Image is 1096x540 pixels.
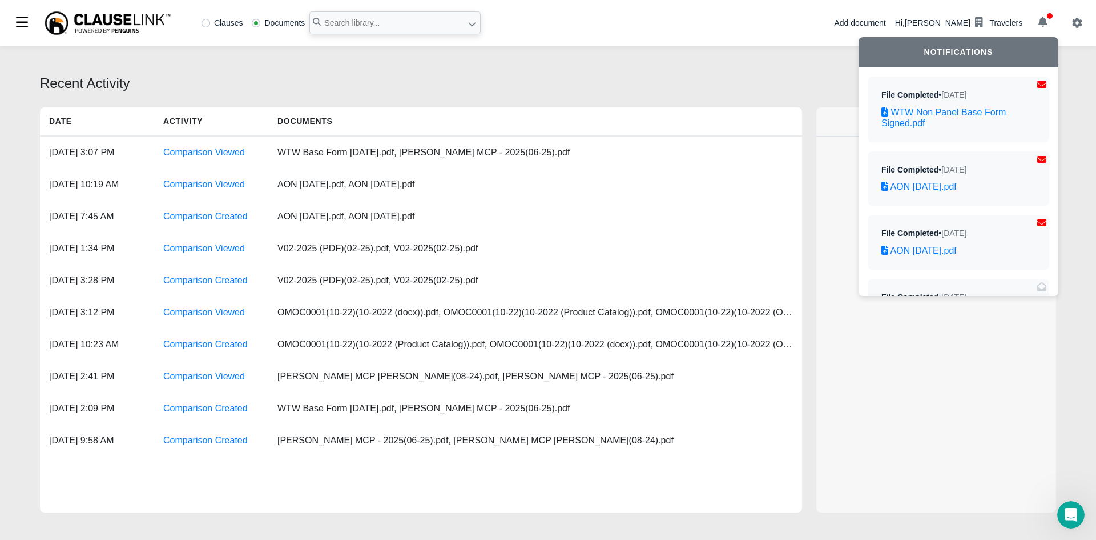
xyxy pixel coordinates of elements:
[196,370,214,388] button: Send a message…
[268,425,683,457] div: [PERSON_NAME] MCP - 2025(06-25).pdf, [PERSON_NAME] MCP [PERSON_NAME](08-24).pdf
[268,361,683,393] div: [PERSON_NAME] MCP [PERSON_NAME](08-24).pdf, [PERSON_NAME] MCP - 2025(06-25).pdf
[18,130,178,174] div: You’ll get replies here and in your email: ✉️
[9,253,219,279] div: Jake says…
[268,107,497,135] h5: Documents
[835,118,1038,126] h6: Activity Details
[881,181,1035,192] a: AON [DATE].pdf
[55,6,130,14] h1: [PERSON_NAME]
[1034,279,1049,297] button: Mark as Unread
[859,37,1058,67] div: Notifications
[309,11,481,34] input: Search library...
[202,19,243,27] label: Clauses
[1034,151,1049,169] button: Mark as Read
[178,225,210,237] div: Thanks!
[268,137,579,169] div: WTW Base Form [DATE].pdf, [PERSON_NAME] MCP - 2025(06-25).pdf
[881,90,966,100] div: File Completed •
[154,107,268,135] h5: Activity
[18,374,27,383] button: Emoji picker
[9,279,187,326] div: Hi [PERSON_NAME] - We'll get these bumped up in the queue. We should have them ready by [DATE].[P...
[40,233,154,265] div: [DATE] 1:34 PM
[179,5,200,26] button: Home
[34,254,46,266] img: Profile image for Jake
[49,256,113,264] b: [PERSON_NAME]
[989,17,1022,29] div: Travelers
[36,374,45,383] button: Gif picker
[1034,215,1049,233] button: Mark as Read
[163,371,245,381] a: Comparison Viewed
[268,297,802,329] div: OMOC0001(10-22)(10-2022 (docx)).pdf, OMOC0001(10-22)(10-2022 (Product Catalog)).pdf, OMOC0001(10-...
[252,19,305,27] label: Documents
[9,123,187,210] div: You’ll get replies here and in your email:✉️[EMAIL_ADDRESS][DOMAIN_NAME]The team will reply as so...
[100,347,219,372] div: Thanks [PERSON_NAME]!
[18,153,109,173] b: [EMAIL_ADDRESS][DOMAIN_NAME]
[163,307,245,317] a: Comparison Viewed
[268,265,497,297] div: V02-2025 (PDF)(02-25).pdf, V02-2025(02-25).pdf
[163,403,248,413] a: Comparison Created
[268,393,579,425] div: WTW Base Form [DATE].pdf, [PERSON_NAME] MCP - 2025(06-25).pdf
[10,350,219,370] textarea: Message…
[9,279,219,347] div: Jake says…
[268,329,802,361] div: OMOC0001(10-22)(10-2022 (Product Catalog)).pdf, OMOC0001(10-22)(10-2022 (docx)).pdf, OMOC0001(10-...
[895,13,1022,33] div: Hi, [PERSON_NAME]
[40,107,154,135] h5: Date
[941,229,966,238] span: Sep 8, 2025, 11:36 AM
[18,180,178,202] div: The team will reply as soon as they can.
[40,393,154,425] div: [DATE] 2:09 PM
[40,73,1056,94] div: Recent Activity
[55,14,106,26] p: Active 2h ago
[268,201,497,233] div: AON [DATE].pdf, AON [DATE].pdf
[18,286,178,319] div: Hi [PERSON_NAME] - We'll get these bumped up in the queue. We should have them ready by [DATE].
[41,33,219,114] div: Good morning, I submitted two forms I need to run a comparison for on 9/22 (AON [DATE] & AON [DAT...
[40,329,154,361] div: [DATE] 10:23 AM
[33,6,51,25] img: Profile image for Jake
[7,5,29,26] button: go back
[163,243,245,253] a: Comparison Viewed
[54,374,63,383] button: Start recording
[40,297,154,329] div: [DATE] 3:12 PM
[40,265,154,297] div: [DATE] 3:28 PM
[169,218,219,243] div: Thanks!
[881,293,966,302] div: File Completed •
[9,33,219,123] div: user says…
[9,123,219,219] div: Operator says…
[40,201,154,233] div: [DATE] 7:45 AM
[825,163,1047,175] div: Click a row for more details.
[268,169,497,201] div: AON [DATE].pdf, AON [DATE].pdf
[50,39,210,107] div: Good morning, I submitted two forms I need to run a comparison for on 9/22 (AON [DATE] & AON [DAT...
[49,255,195,265] div: joined the conversation
[268,233,497,265] div: V02-2025 (PDF)(02-25).pdf, V02-2025(02-25).pdf
[163,211,248,221] a: Comparison Created
[40,425,154,457] div: [DATE] 9:58 AM
[40,361,154,393] div: [DATE] 2:41 PM
[881,229,966,238] div: File Completed •
[163,339,248,349] a: Comparison Created
[9,218,219,253] div: user says…
[43,10,172,36] img: ClauseLink
[40,137,154,169] div: [DATE] 3:07 PM
[941,293,966,302] span: Sep 2, 2025, 10:14 AM
[881,107,1035,129] a: WTW Non Panel Base Form Signed.pdf
[163,435,248,445] a: Comparison Created
[881,165,966,175] div: File Completed •
[163,275,248,285] a: Comparison Created
[941,165,966,174] span: Sep 8, 2025, 11:37 AM
[1057,501,1085,529] iframe: Intercom live chat
[834,17,885,29] div: Add document
[163,147,245,157] a: Comparison Viewed
[1034,77,1049,94] button: Mark as Read
[9,347,219,386] div: user says…
[163,179,245,189] a: Comparison Viewed
[941,90,966,99] span: Sep 19, 2025, 2:01 PM
[200,5,221,25] div: Close
[40,169,154,201] div: [DATE] 10:19 AM
[18,329,108,335] div: [PERSON_NAME] • 2h ago
[881,245,1035,256] a: AON [DATE].pdf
